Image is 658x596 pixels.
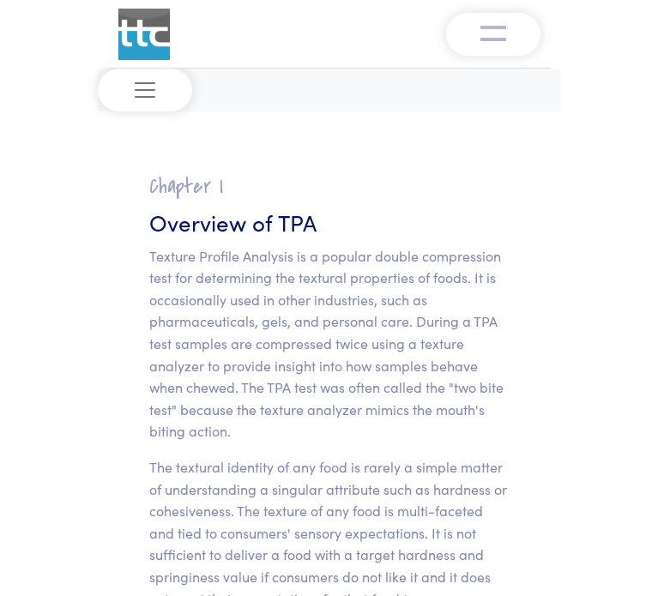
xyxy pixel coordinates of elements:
h3: Overview of TPA [149,207,510,238]
button: Toggle navigation [98,69,192,111]
p: Texture Profile Analysis is a popular double compression test for determining the textural proper... [149,245,510,442]
h2: Chapter I [149,173,510,200]
button: Toggle navigation [446,13,540,56]
img: menu-v1.0.png [480,21,506,42]
img: ttc_logo_1x1_v1.0.png [118,9,170,60]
